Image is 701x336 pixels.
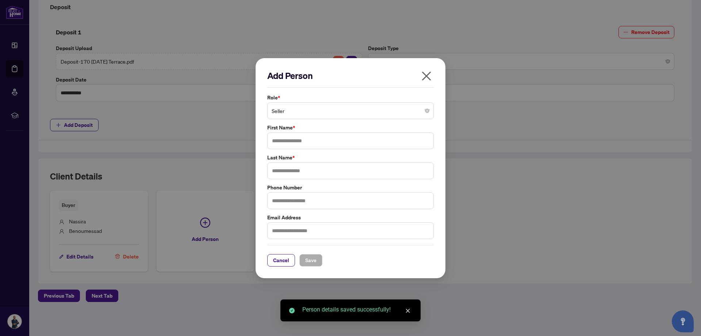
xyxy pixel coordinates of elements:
span: close [421,70,432,82]
h2: Add Person [267,70,434,82]
label: Phone Number [267,183,434,191]
a: Close [404,307,412,315]
span: Seller [272,104,429,118]
label: Email Address [267,213,434,221]
div: Person details saved successfully! [302,305,412,314]
button: Open asap [672,310,694,332]
label: Last Name [267,154,434,162]
label: Role [267,94,434,102]
label: First Name [267,124,434,132]
span: Cancel [273,254,289,266]
span: close [405,308,410,313]
span: close-circle [425,109,429,113]
button: Save [299,254,322,266]
button: Cancel [267,254,295,266]
span: check-circle [289,308,295,313]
